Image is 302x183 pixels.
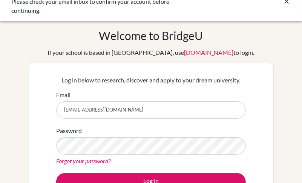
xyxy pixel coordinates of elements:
[99,29,203,42] h1: Welcome to BridgeU
[48,48,254,57] div: If your school is based in [GEOGRAPHIC_DATA], use to login.
[56,90,71,99] label: Email
[56,76,246,85] p: Log in below to research, discover and apply to your dream university.
[56,157,110,164] a: Forgot your password?
[56,126,82,135] label: Password
[184,49,234,56] a: [DOMAIN_NAME]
